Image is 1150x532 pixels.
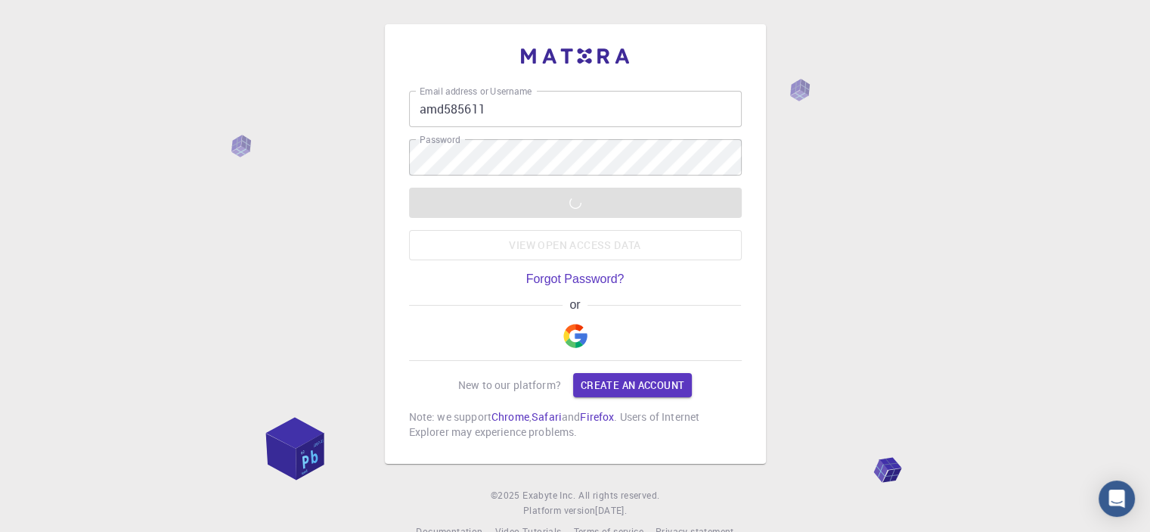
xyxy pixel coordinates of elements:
[420,85,532,98] label: Email address or Username
[458,378,561,393] p: New to our platform?
[409,409,742,440] p: Note: we support , and . Users of Internet Explorer may experience problems.
[563,298,587,312] span: or
[563,324,587,348] img: Google
[573,373,692,397] a: Create an account
[532,409,562,424] a: Safari
[420,133,460,146] label: Password
[595,503,627,518] a: [DATE].
[491,409,529,424] a: Chrome
[526,272,625,286] a: Forgot Password?
[491,488,522,503] span: © 2025
[523,503,595,518] span: Platform version
[1099,481,1135,517] div: Open Intercom Messenger
[580,409,614,424] a: Firefox
[522,488,575,503] a: Exabyte Inc.
[522,489,575,501] span: Exabyte Inc.
[595,504,627,516] span: [DATE] .
[578,488,659,503] span: All rights reserved.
